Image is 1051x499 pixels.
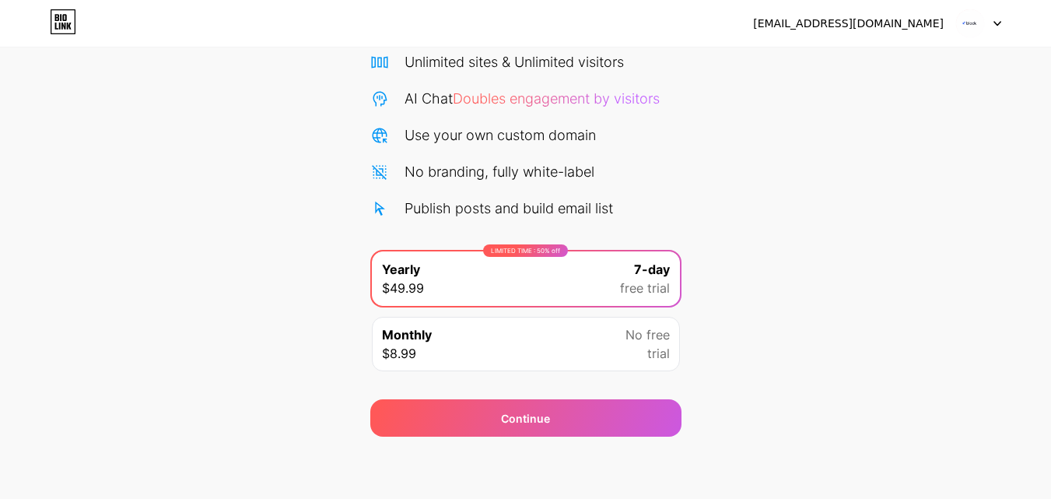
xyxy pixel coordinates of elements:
div: No branding, fully white-label [405,161,594,182]
div: LIMITED TIME : 50% off [483,244,568,257]
span: $49.99 [382,279,424,297]
span: No free [625,325,670,344]
div: Publish posts and build email list [405,198,613,219]
span: Monthly [382,325,432,344]
span: free trial [620,279,670,297]
span: $8.99 [382,344,416,363]
span: Doubles engagement by visitors [453,90,660,107]
span: 7-day [634,260,670,279]
div: [EMAIL_ADDRESS][DOMAIN_NAME] [753,16,944,32]
span: Yearly [382,260,420,279]
img: blockagency [955,9,985,38]
div: Unlimited sites & Unlimited visitors [405,51,624,72]
div: AI Chat [405,88,660,109]
span: trial [647,344,670,363]
span: Continue [501,410,550,427]
div: Use your own custom domain [405,125,596,146]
